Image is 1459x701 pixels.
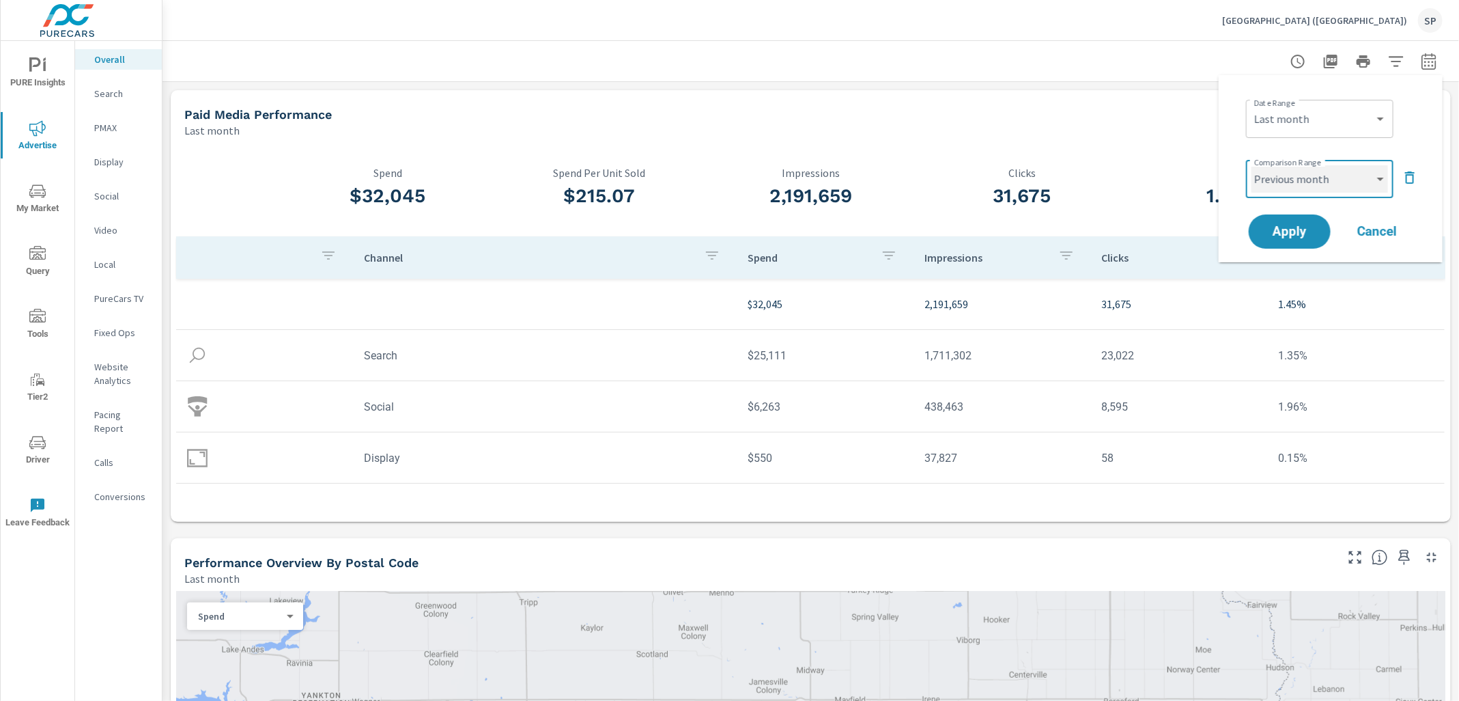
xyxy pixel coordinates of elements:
p: Spend [748,251,870,264]
p: PMAX [94,121,151,135]
p: Clicks [916,167,1128,179]
span: Tools [5,309,70,342]
p: Pacing Report [94,408,151,435]
p: 2,191,659 [924,296,1079,312]
div: Social [75,186,162,206]
p: Spend [198,610,281,622]
span: PURE Insights [5,57,70,91]
div: Pacing Report [75,404,162,439]
td: 1.35% [1268,338,1445,373]
span: Query [5,246,70,279]
td: Display [353,441,737,476]
td: Social [353,389,737,424]
td: 4,067 [913,492,1090,527]
h5: Paid Media Performance [184,107,332,122]
p: Social [94,189,151,203]
span: My Market [5,183,70,217]
td: 23,022 [1091,338,1268,373]
span: Leave Feedback [5,497,70,531]
span: Save this to your personalized report [1393,547,1415,568]
p: Local [94,258,151,271]
p: 1.45% [1279,296,1434,312]
td: 8,595 [1091,389,1268,424]
button: Apply Filters [1383,48,1410,75]
p: Video [94,223,151,237]
td: $120 [737,492,913,527]
p: Fixed Ops [94,326,151,340]
div: Conversions [75,486,162,507]
span: Tier2 [5,372,70,405]
h5: Performance Overview By Postal Code [184,555,419,570]
p: 31,675 [1102,296,1257,312]
p: Clicks [1102,251,1224,264]
div: nav menu [1,41,74,544]
td: 58 [1091,441,1268,476]
p: Channel [364,251,693,264]
div: PureCars TV [75,288,162,309]
span: Apply [1262,225,1317,238]
h3: $215.07 [494,184,705,208]
p: PureCars TV [94,292,151,305]
div: Display [75,152,162,172]
button: Minimize Widget [1421,547,1443,568]
div: Website Analytics [75,357,162,391]
p: Conversions [94,490,151,504]
button: Apply [1249,215,1331,249]
p: [GEOGRAPHIC_DATA] ([GEOGRAPHIC_DATA]) [1222,14,1407,27]
button: Make Fullscreen [1344,547,1366,568]
p: Impressions [705,167,917,179]
div: PMAX [75,118,162,138]
p: Website Analytics [94,360,151,387]
td: ConnectedTv [353,492,737,527]
button: Cancel [1336,215,1418,249]
span: Driver [5,435,70,468]
button: "Export Report to PDF" [1317,48,1344,75]
div: Local [75,254,162,275]
div: Fixed Ops [75,322,162,343]
div: SP [1418,8,1443,33]
span: Advertise [5,120,70,154]
td: 438,463 [913,389,1090,424]
td: $6,263 [737,389,913,424]
p: Display [94,155,151,169]
div: Spend [187,610,292,623]
td: $25,111 [737,338,913,373]
p: CTR [1128,167,1340,179]
p: Calls [94,456,151,469]
img: icon-social.svg [187,396,208,417]
p: Search [94,87,151,100]
h3: 2,191,659 [705,184,917,208]
span: Cancel [1350,225,1404,238]
button: Select Date Range [1415,48,1443,75]
p: Impressions [924,251,1047,264]
p: Spend Per Unit Sold [494,167,705,179]
p: Last month [184,571,240,587]
img: icon-search.svg [187,345,208,366]
p: Spend [282,167,494,179]
img: icon-display.svg [187,448,208,468]
p: $32,045 [748,296,903,312]
td: — % [1268,492,1445,527]
span: Understand performance data by postal code. Individual postal codes can be selected and expanded ... [1372,549,1388,566]
td: 1,711,302 [913,338,1090,373]
div: Overall [75,49,162,70]
div: Video [75,220,162,240]
h3: $32,045 [282,184,494,208]
td: 1.96% [1268,389,1445,424]
div: Search [75,83,162,104]
td: 0.15% [1268,441,1445,476]
div: Calls [75,452,162,473]
p: Last month [184,122,240,139]
td: — [1091,492,1268,527]
p: Overall [94,53,151,66]
td: Search [353,338,737,373]
h3: 31,675 [916,184,1128,208]
h3: 1.45% [1128,184,1340,208]
button: Print Report [1350,48,1377,75]
td: $550 [737,441,913,476]
td: 37,827 [913,441,1090,476]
